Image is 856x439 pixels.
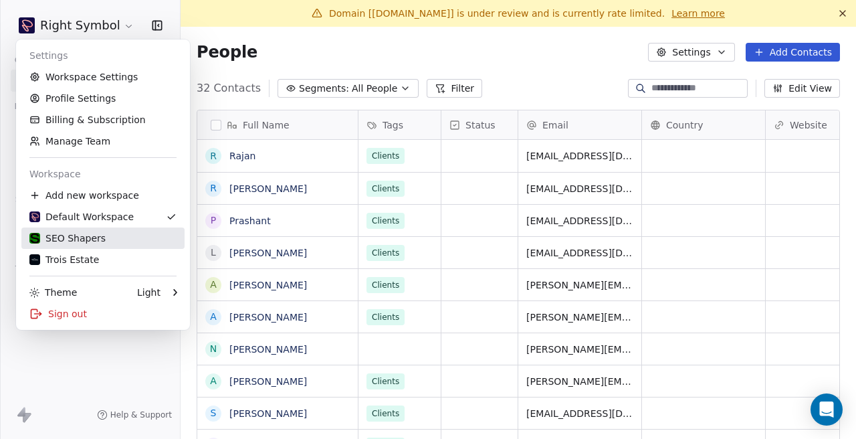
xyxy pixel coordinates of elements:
div: Sign out [21,303,185,325]
span: [EMAIL_ADDRESS][DOMAIN_NAME] [526,149,633,163]
img: Untitled%20design.png [19,17,35,33]
div: R [210,181,217,195]
a: [PERSON_NAME] [229,344,307,355]
button: Filter [427,79,482,98]
button: Edit View [764,79,840,98]
a: [PERSON_NAME] [229,183,307,194]
a: Manage Team [21,130,185,152]
div: Add new workspace [21,185,185,206]
div: Trois Estate [29,253,99,266]
span: Clients [366,373,405,389]
a: Billing & Subscription [21,109,185,130]
span: Help & Support [110,410,172,420]
span: All People [352,82,397,96]
span: Tools [9,259,42,279]
a: [PERSON_NAME] [229,248,307,258]
span: Clients [366,148,405,164]
a: [PERSON_NAME] [229,408,307,419]
span: Clients [366,245,405,261]
span: Tags [383,118,403,132]
img: SEO-Shapers-Favicon.png [29,233,40,244]
span: [EMAIL_ADDRESS][DOMAIN_NAME] [526,182,633,195]
a: [PERSON_NAME] [229,312,307,323]
span: Clients [366,181,405,197]
a: Workspace Settings [21,66,185,88]
div: Default Workspace [29,210,134,224]
div: Open Intercom Messenger [811,393,843,426]
a: Prashant [229,215,271,226]
div: Theme [29,286,77,299]
div: N [210,342,217,356]
span: Email [542,118,568,132]
span: [EMAIL_ADDRESS][DOMAIN_NAME] [526,407,633,420]
div: A [210,310,217,324]
a: Rajan [229,151,255,161]
div: Workspace [21,163,185,185]
span: Clients [366,406,405,422]
div: Settings [21,45,185,66]
span: [PERSON_NAME][EMAIL_ADDRESS][PERSON_NAME][DOMAIN_NAME] [526,311,633,324]
span: Segments: [299,82,349,96]
img: Untitled%20design.png [29,211,40,222]
button: Add Contacts [746,43,840,62]
a: [PERSON_NAME] [229,376,307,387]
div: Light [137,286,160,299]
div: A [210,278,217,292]
img: New%20Project%20(7).png [29,254,40,265]
span: Website [790,118,827,132]
a: Profile Settings [21,88,185,109]
span: [PERSON_NAME][EMAIL_ADDRESS][PERSON_NAME][DOMAIN_NAME] [526,343,633,356]
span: People [197,42,257,62]
span: Clients [366,309,405,325]
span: Full Name [243,118,290,132]
span: [PERSON_NAME][EMAIL_ADDRESS][DOMAIN_NAME] [526,375,633,388]
span: [PERSON_NAME][EMAIL_ADDRESS][DOMAIN_NAME] [526,278,633,292]
span: Country [666,118,704,132]
span: Marketing [9,96,64,116]
span: Contacts [9,50,59,70]
span: [EMAIL_ADDRESS][DOMAIN_NAME] [526,214,633,228]
span: Clients [366,213,405,229]
span: Status [465,118,496,132]
div: SEO Shapers [29,232,106,245]
div: A [210,374,217,388]
span: Domain [[DOMAIN_NAME]] is under review and is currently rate limited. [329,8,665,19]
span: Right Symbol [40,17,120,34]
div: S [211,406,217,420]
a: Learn more [671,7,725,20]
div: R [210,149,217,163]
span: 32 Contacts [197,80,261,96]
button: Settings [648,43,734,62]
a: [PERSON_NAME] [229,280,307,290]
div: L [211,246,216,260]
div: P [211,213,216,228]
span: [EMAIL_ADDRESS][DOMAIN_NAME] [526,246,633,260]
span: Sales [9,189,44,209]
span: Clients [366,277,405,293]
